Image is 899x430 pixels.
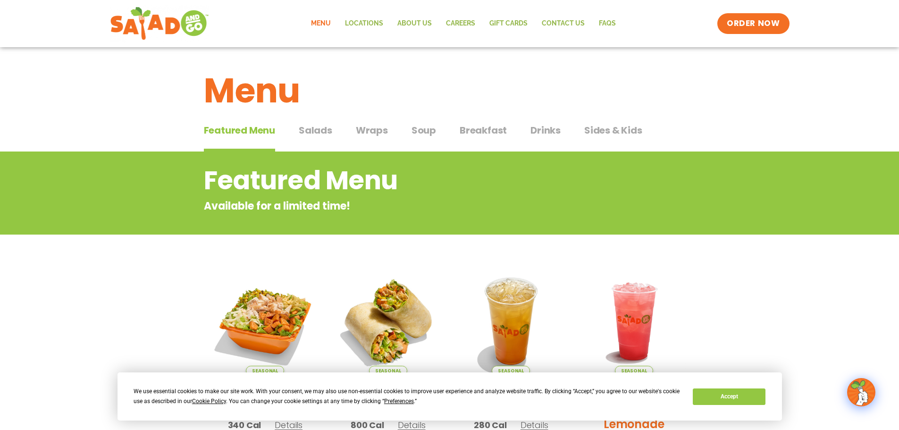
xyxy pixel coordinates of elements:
span: Seasonal [369,366,407,376]
span: Preferences [384,398,414,405]
span: Drinks [530,123,561,137]
a: Careers [439,13,482,34]
img: Product photo for Apple Cider Lemonade [457,267,566,376]
span: Sides & Kids [584,123,642,137]
img: Product photo for Southwest Harvest Salad [211,267,320,376]
span: Wraps [356,123,388,137]
img: Product photo for Blackberry Bramble Lemonade [580,267,689,376]
h2: Featured Menu [204,161,620,200]
button: Accept [693,388,765,405]
div: We use essential cookies to make our site work. With your consent, we may also use non-essential ... [134,387,681,406]
span: Featured Menu [204,123,275,137]
span: Seasonal [492,366,530,376]
span: Seasonal [246,366,284,376]
p: Available for a limited time! [204,198,620,214]
div: Cookie Consent Prompt [118,372,782,421]
span: ORDER NOW [727,18,780,29]
img: Product photo for Southwest Harvest Wrap [334,267,443,376]
a: ORDER NOW [717,13,789,34]
span: Soup [412,123,436,137]
img: wpChatIcon [848,379,874,405]
a: Contact Us [535,13,592,34]
span: Salads [299,123,332,137]
a: About Us [390,13,439,34]
span: Breakfast [460,123,507,137]
div: Tabbed content [204,120,696,152]
img: new-SAG-logo-768×292 [110,5,210,42]
a: Menu [304,13,338,34]
a: Locations [338,13,390,34]
nav: Menu [304,13,623,34]
a: FAQs [592,13,623,34]
a: GIFT CARDS [482,13,535,34]
span: Cookie Policy [192,398,226,405]
h1: Menu [204,65,696,116]
span: Seasonal [615,366,653,376]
